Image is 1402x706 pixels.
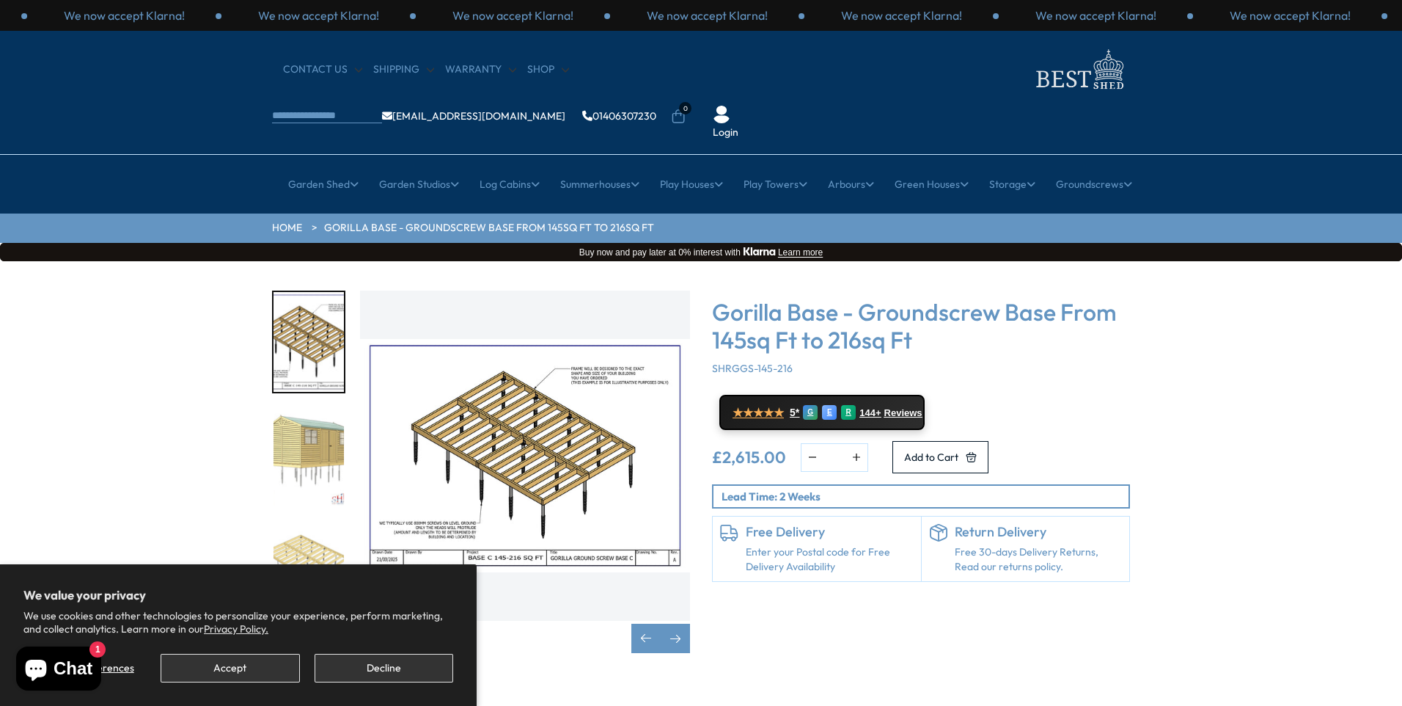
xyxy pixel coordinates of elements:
img: BASEC1_200x200.jpg [274,520,344,619]
img: BASECBUILDING1_200x200.jpg [274,406,344,506]
h6: Return Delivery [955,524,1123,540]
div: R [841,405,856,420]
button: Accept [161,654,299,683]
p: We now accept Klarna! [841,7,962,23]
span: Add to Cart [904,452,958,462]
p: We now accept Klarna! [258,7,379,23]
img: User Icon [713,106,730,123]
a: Privacy Policy. [204,622,268,636]
span: 144+ [859,407,881,419]
a: Garden Studios [379,166,459,203]
button: Decline [315,654,453,683]
img: BaseC145-216SQFT_page-0001_200x200.jpg [274,292,344,392]
a: Shop [527,62,569,77]
div: 1 / 3 [416,7,610,23]
a: Log Cabins [480,166,540,203]
h2: We value your privacy [23,588,453,603]
a: CONTACT US [283,62,362,77]
div: Next slide [661,624,690,653]
div: Previous slide [631,624,661,653]
p: We now accept Klarna! [64,7,185,23]
div: G [803,405,818,420]
a: 01406307230 [582,111,656,121]
a: Enter your Postal code for Free Delivery Availability [746,545,914,574]
a: Login [713,125,738,140]
div: E [822,405,837,420]
a: Arbours [828,166,874,203]
p: We now accept Klarna! [1035,7,1156,23]
a: Play Houses [660,166,723,203]
h3: Gorilla Base - Groundscrew Base From 145sq Ft to 216sq Ft [712,298,1130,354]
p: Free 30-days Delivery Returns, Read our returns policy. [955,545,1123,574]
button: Add to Cart [892,441,988,473]
inbox-online-store-chat: Shopify online store chat [12,647,106,694]
a: Gorilla Base - Groundscrew Base From 145sq Ft to 216sq Ft [324,221,654,236]
a: 0 [671,109,686,124]
p: We now accept Klarna! [1230,7,1351,23]
p: We now accept Klarna! [647,7,768,23]
div: 3 / 3 [804,7,999,23]
div: 2 / 3 [27,7,221,23]
p: We use cookies and other technologies to personalize your experience, perform marketing, and coll... [23,609,453,636]
div: 4 / 9 [272,518,345,621]
span: Reviews [884,407,922,419]
a: Shipping [373,62,434,77]
a: Groundscrews [1056,166,1132,203]
ins: £2,615.00 [712,449,786,465]
div: 1 / 3 [999,7,1193,23]
div: 2 / 9 [360,291,690,653]
span: 0 [679,102,691,114]
h6: Free Delivery [746,524,914,540]
span: ★★★★★ [733,406,784,420]
div: 2 / 3 [610,7,804,23]
div: 2 / 9 [272,291,345,393]
img: logo [1027,46,1130,93]
a: ★★★★★ 5* G E R 144+ Reviews [719,395,925,430]
p: We now accept Klarna! [452,7,573,23]
a: Storage [989,166,1035,203]
a: Green Houses [895,166,969,203]
a: Garden Shed [288,166,359,203]
div: 3 / 3 [221,7,416,23]
a: Play Towers [744,166,807,203]
a: HOME [272,221,302,236]
div: 3 / 9 [272,404,345,507]
span: SHRGGS-145-216 [712,362,793,375]
img: Gorilla Base - Groundscrew Base From 145sq Ft to 216sq Ft [360,291,690,621]
div: 2 / 3 [1193,7,1387,23]
p: Lead Time: 2 Weeks [722,489,1128,504]
a: [EMAIL_ADDRESS][DOMAIN_NAME] [382,111,565,121]
a: Summerhouses [560,166,639,203]
a: Warranty [445,62,516,77]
